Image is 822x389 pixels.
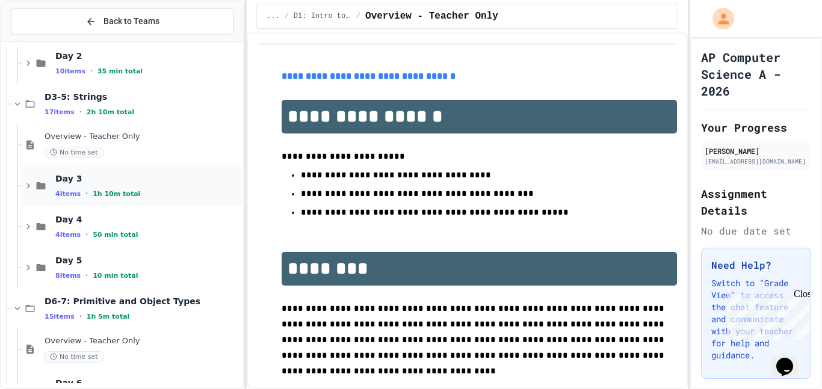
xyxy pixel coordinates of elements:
iframe: chat widget [722,289,810,340]
span: • [79,311,82,321]
p: Switch to "Grade View" to access the chat feature and communicate with your teacher for help and ... [711,277,801,361]
span: 50 min total [93,231,138,239]
h2: Assignment Details [701,185,811,219]
span: 1h 5m total [87,313,130,320]
span: No time set [45,351,104,363]
span: Day 2 [55,51,241,61]
span: 2h 10m total [87,108,134,116]
h1: AP Computer Science A - 2026 [701,49,811,99]
span: Day 6 [55,378,241,388]
span: / [285,11,289,21]
span: D3-5: Strings [45,91,241,102]
span: • [85,230,88,239]
span: 15 items [45,313,75,320]
span: 4 items [55,231,81,239]
span: 10 items [55,67,85,75]
h2: Your Progress [701,119,811,136]
span: 8 items [55,272,81,280]
span: 4 items [55,190,81,198]
span: 35 min total [97,67,143,75]
span: • [85,189,88,198]
div: [EMAIL_ADDRESS][DOMAIN_NAME] [705,157,808,166]
button: Back to Teams [11,8,233,34]
span: • [79,107,82,117]
span: Overview - Teacher Only [45,132,241,142]
span: ... [267,11,280,21]
span: 1h 10m total [93,190,140,198]
span: D6-7: Primitive and Object Types [45,296,241,307]
span: Day 4 [55,214,241,225]
span: Overview - Teacher Only [45,336,241,346]
div: [PERSON_NAME] [705,145,808,156]
span: • [85,271,88,280]
span: • [90,66,93,76]
span: 10 min total [93,272,138,280]
h3: Need Help? [711,258,801,272]
span: / [356,11,360,21]
span: Back to Teams [104,15,159,28]
span: Day 3 [55,173,241,184]
span: Overview - Teacher Only [365,9,498,23]
div: No due date set [701,224,811,238]
span: D1: Intro to APCSA [294,11,351,21]
span: Day 5 [55,255,241,266]
span: 17 items [45,108,75,116]
div: My Account [700,5,737,32]
span: No time set [45,147,104,158]
iframe: chat widget [771,341,810,377]
div: Chat with us now!Close [5,5,83,76]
